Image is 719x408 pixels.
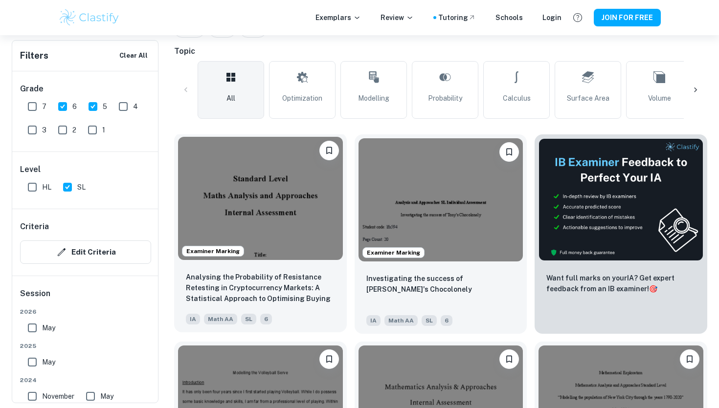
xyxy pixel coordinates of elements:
span: 🎯 [649,285,657,293]
span: SL [422,315,437,326]
h6: Grade [20,83,151,95]
span: 2 [72,125,76,135]
h6: Level [20,164,151,175]
span: IA [186,314,200,324]
p: Investigating the success of Tony's Chocolonely [366,273,516,295]
span: Volume [648,93,671,104]
button: Please log in to bookmark exemplars [319,349,339,369]
button: Please log in to bookmark exemplars [319,141,339,160]
span: 3 [42,125,46,135]
span: Math AA [384,315,418,326]
span: 6 [441,315,452,326]
p: Want full marks on your IA ? Get expert feedback from an IB examiner! [546,273,696,294]
span: Surface Area [567,93,609,104]
h6: Topic [174,45,707,57]
a: Examiner MarkingPlease log in to bookmark exemplarsAnalysing the Probability of Resistance Retest... [174,134,347,334]
p: Exemplars [315,12,361,23]
a: Tutoring [438,12,476,23]
span: 2025 [20,342,151,350]
img: Thumbnail [539,138,703,261]
img: Math AA IA example thumbnail: Investigating the success of Tony's Choc [359,138,523,261]
img: Clastify logo [58,8,120,27]
a: Schools [495,12,523,23]
img: Math AA IA example thumbnail: Analysing the Probability of Resistance [178,137,343,260]
span: Calculus [503,93,531,104]
span: 2024 [20,376,151,385]
span: Examiner Marking [363,248,424,257]
button: Clear All [117,48,150,63]
span: Optimization [282,93,322,104]
p: Review [381,12,414,23]
button: JOIN FOR FREE [594,9,661,26]
a: Examiner MarkingPlease log in to bookmark exemplarsInvestigating the success of Tony's Chocolonel... [355,134,527,334]
span: SL [241,314,256,324]
span: November [42,391,74,402]
h6: Filters [20,49,48,63]
span: 1 [102,125,105,135]
span: 5 [103,101,107,112]
span: 7 [42,101,46,112]
span: 2026 [20,307,151,316]
span: IA [366,315,381,326]
span: May [100,391,113,402]
p: Analysing the Probability of Resistance Retesting in Cryptocurrency Markets: A Statistical Approa... [186,272,335,305]
button: Please log in to bookmark exemplars [680,349,699,369]
a: ThumbnailWant full marks on yourIA? Get expert feedback from an IB examiner! [535,134,707,334]
a: Login [542,12,562,23]
button: Edit Criteria [20,240,151,264]
h6: Criteria [20,221,49,233]
span: Probability [428,93,462,104]
span: Examiner Marking [182,247,244,256]
h6: Session [20,288,151,307]
span: All [226,93,235,104]
span: 4 [133,101,138,112]
span: SL [77,182,86,193]
button: Help and Feedback [569,9,586,26]
span: 6 [260,314,272,324]
span: May [42,322,55,333]
span: 6 [72,101,77,112]
span: HL [42,182,51,193]
span: Modelling [358,93,389,104]
button: Please log in to bookmark exemplars [499,142,519,162]
span: Math AA [204,314,237,324]
span: May [42,357,55,367]
button: Please log in to bookmark exemplars [499,349,519,369]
